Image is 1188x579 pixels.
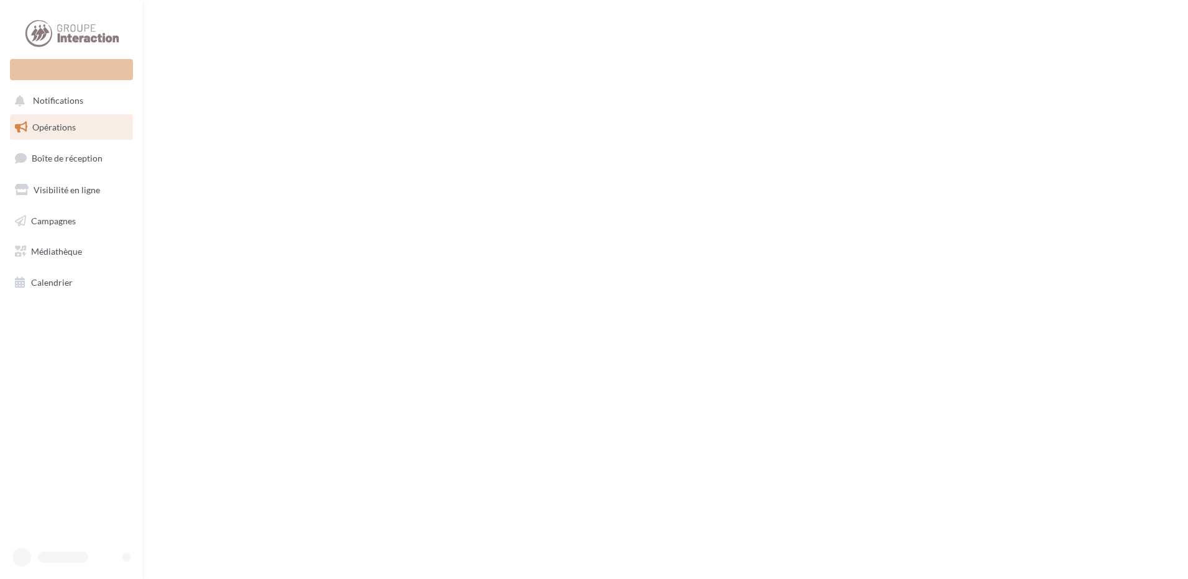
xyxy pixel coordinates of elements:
[7,114,135,140] a: Opérations
[32,122,76,132] span: Opérations
[32,153,103,163] span: Boîte de réception
[7,145,135,171] a: Boîte de réception
[10,59,133,80] div: Nouvelle campagne
[31,215,76,226] span: Campagnes
[31,246,82,257] span: Médiathèque
[7,208,135,234] a: Campagnes
[33,96,83,106] span: Notifications
[7,177,135,203] a: Visibilité en ligne
[7,270,135,296] a: Calendrier
[31,277,73,288] span: Calendrier
[34,185,100,195] span: Visibilité en ligne
[7,239,135,265] a: Médiathèque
